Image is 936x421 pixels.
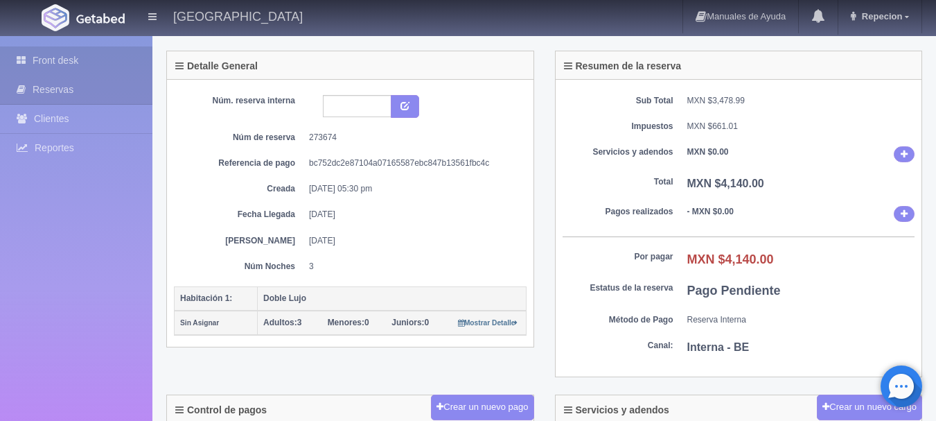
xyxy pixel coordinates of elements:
strong: Menores: [328,318,364,327]
span: 3 [263,318,301,327]
dt: Estatus de la reserva [563,282,673,294]
dt: Núm Noches [184,261,295,273]
b: MXN $4,140.00 [687,252,774,266]
span: 0 [328,318,369,327]
b: - MXN $0.00 [687,207,734,216]
span: 0 [391,318,429,327]
dt: Método de Pago [563,314,673,326]
dd: 273674 [309,132,516,144]
dd: [DATE] 05:30 pm [309,183,516,195]
dt: Creada [184,183,295,195]
h4: Servicios y adendos [564,405,669,415]
span: Repecion [858,11,903,22]
dt: Canal: [563,340,673,352]
dt: Núm. reserva interna [184,95,295,107]
dd: bc752dc2e87104a07165587ebc847b13561fbc4c [309,157,516,169]
dt: Sub Total [563,95,673,107]
dt: Servicios y adendos [563,146,673,158]
strong: Adultos: [263,318,297,327]
dd: Reserva Interna [687,314,915,326]
dt: [PERSON_NAME] [184,235,295,247]
img: Getabed [42,4,69,31]
th: Doble Lujo [258,286,527,311]
b: MXN $4,140.00 [687,178,764,189]
small: Sin Asignar [180,319,219,327]
img: Getabed [76,13,125,24]
b: MXN $0.00 [687,147,729,157]
dt: Impuestos [563,121,673,132]
dd: MXN $661.01 [687,121,915,132]
dd: [DATE] [309,209,516,221]
b: Pago Pendiente [687,284,781,298]
h4: Resumen de la reserva [564,61,682,71]
small: Mostrar Detalle [458,319,518,327]
strong: Juniors: [391,318,424,327]
dt: Pagos realizados [563,206,673,218]
dt: Por pagar [563,251,673,263]
button: Crear un nuevo cargo [817,395,922,420]
dd: [DATE] [309,235,516,247]
dt: Fecha Llegada [184,209,295,221]
dt: Referencia de pago [184,157,295,169]
dd: MXN $3,478.99 [687,95,915,107]
b: Habitación 1: [180,293,232,303]
h4: [GEOGRAPHIC_DATA] [173,7,303,24]
button: Crear un nuevo pago [431,395,533,420]
dt: Núm de reserva [184,132,295,144]
b: Interna - BE [687,341,750,353]
h4: Detalle General [175,61,258,71]
h4: Control de pagos [175,405,267,415]
dt: Total [563,176,673,188]
dd: 3 [309,261,516,273]
a: Mostrar Detalle [458,318,518,327]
